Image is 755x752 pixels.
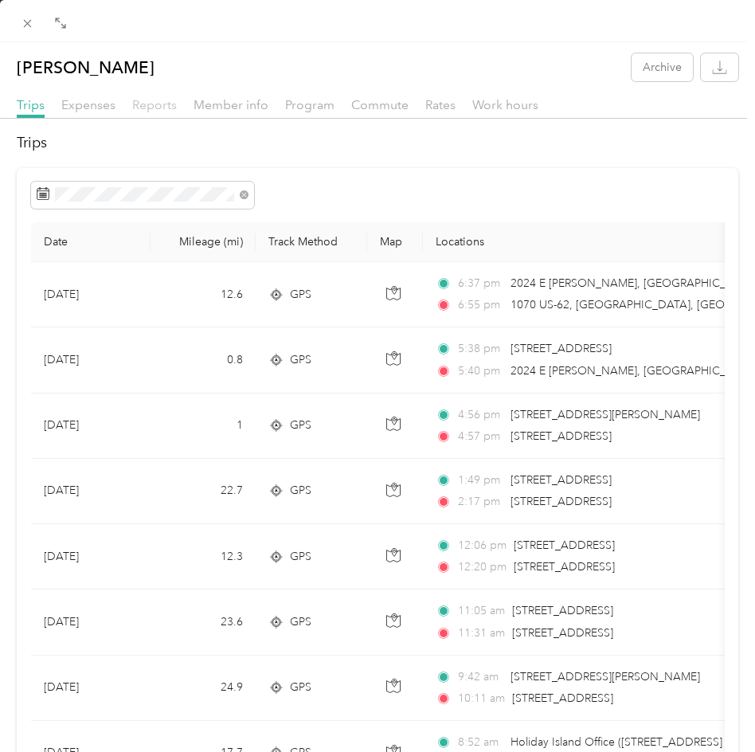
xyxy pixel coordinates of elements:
[61,97,115,112] span: Expenses
[458,362,503,380] span: 5:40 pm
[458,558,507,576] span: 12:20 pm
[351,97,409,112] span: Commute
[367,222,423,262] th: Map
[458,275,503,292] span: 6:37 pm
[285,97,334,112] span: Program
[151,656,256,721] td: 24.9
[666,663,755,752] iframe: Everlance-gr Chat Button Frame
[511,342,612,355] span: [STREET_ADDRESS]
[151,222,256,262] th: Mileage (mi)
[458,734,503,751] span: 8:52 am
[511,495,612,508] span: [STREET_ADDRESS]
[31,262,151,327] td: [DATE]
[512,691,613,705] span: [STREET_ADDRESS]
[458,668,503,686] span: 9:42 am
[458,602,505,620] span: 11:05 am
[290,482,311,499] span: GPS
[17,97,45,112] span: Trips
[458,296,503,314] span: 6:55 pm
[512,604,613,617] span: [STREET_ADDRESS]
[458,472,503,489] span: 1:49 pm
[256,222,367,262] th: Track Method
[151,589,256,655] td: 23.6
[514,560,615,574] span: [STREET_ADDRESS]
[290,351,311,369] span: GPS
[512,626,613,640] span: [STREET_ADDRESS]
[458,428,503,445] span: 4:57 pm
[151,262,256,327] td: 12.6
[151,327,256,393] td: 0.8
[132,97,177,112] span: Reports
[458,493,503,511] span: 2:17 pm
[290,548,311,566] span: GPS
[472,97,538,112] span: Work hours
[31,394,151,459] td: [DATE]
[511,473,612,487] span: [STREET_ADDRESS]
[151,394,256,459] td: 1
[511,408,700,421] span: [STREET_ADDRESS][PERSON_NAME]
[632,53,693,81] button: Archive
[458,406,503,424] span: 4:56 pm
[458,690,505,707] span: 10:11 am
[31,459,151,524] td: [DATE]
[17,132,738,154] h2: Trips
[31,327,151,393] td: [DATE]
[194,97,268,112] span: Member info
[458,340,503,358] span: 5:38 pm
[290,679,311,696] span: GPS
[31,656,151,721] td: [DATE]
[31,589,151,655] td: [DATE]
[31,222,151,262] th: Date
[290,417,311,434] span: GPS
[290,613,311,631] span: GPS
[458,625,505,642] span: 11:31 am
[151,524,256,589] td: 12.3
[458,537,507,554] span: 12:06 pm
[290,286,311,304] span: GPS
[514,539,615,552] span: [STREET_ADDRESS]
[511,429,612,443] span: [STREET_ADDRESS]
[511,670,700,683] span: [STREET_ADDRESS][PERSON_NAME]
[425,97,456,112] span: Rates
[31,524,151,589] td: [DATE]
[151,459,256,524] td: 22.7
[17,53,155,81] p: [PERSON_NAME]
